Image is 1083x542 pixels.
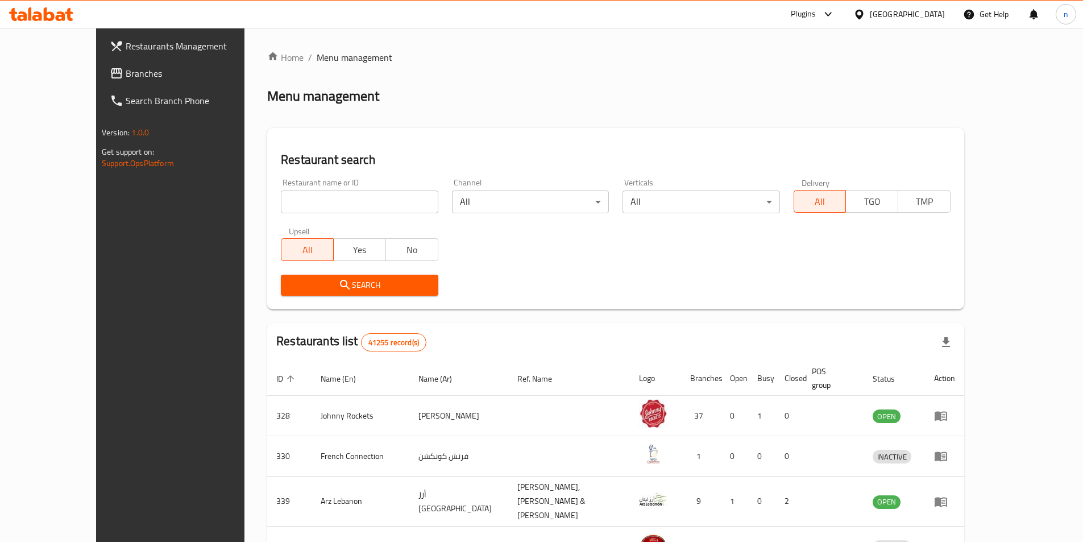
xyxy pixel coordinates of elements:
td: 1 [721,477,748,527]
th: Closed [775,361,803,396]
button: Search [281,275,438,296]
div: Menu [934,495,955,508]
span: All [286,242,329,258]
td: 0 [721,436,748,477]
td: أرز [GEOGRAPHIC_DATA] [409,477,508,527]
button: TGO [845,190,898,213]
span: OPEN [873,495,901,508]
td: فرنش كونكشن [409,436,508,477]
span: TMP [903,193,946,210]
span: INACTIVE [873,450,911,464]
span: Version: [102,125,130,140]
td: 1 [681,436,721,477]
h2: Restaurant search [281,151,951,168]
a: Branches [101,60,277,87]
td: 0 [775,436,803,477]
button: TMP [898,190,951,213]
th: Open [721,361,748,396]
td: 0 [748,477,775,527]
span: Name (En) [321,372,371,386]
div: [GEOGRAPHIC_DATA] [870,8,945,20]
h2: Menu management [267,87,379,105]
li: / [308,51,312,64]
td: [PERSON_NAME],[PERSON_NAME] & [PERSON_NAME] [508,477,630,527]
span: POS group [812,365,850,392]
th: Logo [630,361,681,396]
div: Export file [932,329,960,356]
span: No [391,242,434,258]
span: Get support on: [102,144,154,159]
img: Arz Lebanon [639,485,667,514]
button: All [281,238,334,261]
span: n [1064,8,1068,20]
td: Johnny Rockets [312,396,409,436]
td: 1 [748,396,775,436]
span: Name (Ar) [418,372,467,386]
span: Search Branch Phone [126,94,268,107]
td: 9 [681,477,721,527]
td: 2 [775,477,803,527]
td: 328 [267,396,312,436]
th: Busy [748,361,775,396]
label: Upsell [289,227,310,235]
div: All [452,191,609,213]
td: 339 [267,477,312,527]
h2: Restaurants list [276,333,426,351]
a: Search Branch Phone [101,87,277,114]
div: Total records count [361,333,426,351]
td: 0 [748,436,775,477]
td: 0 [721,396,748,436]
button: All [794,190,847,213]
img: French Connection [639,440,667,468]
td: French Connection [312,436,409,477]
span: Status [873,372,910,386]
div: Menu [934,409,955,423]
input: Search for restaurant name or ID.. [281,191,438,213]
span: TGO [850,193,894,210]
img: Johnny Rockets [639,399,667,428]
td: Arz Lebanon [312,477,409,527]
span: OPEN [873,410,901,423]
span: Menu management [317,51,392,64]
th: Action [925,361,964,396]
span: Ref. Name [517,372,567,386]
span: Yes [338,242,381,258]
th: Branches [681,361,721,396]
a: Restaurants Management [101,32,277,60]
span: 41255 record(s) [362,337,426,348]
td: 330 [267,436,312,477]
span: Branches [126,67,268,80]
button: No [385,238,438,261]
td: 37 [681,396,721,436]
span: Restaurants Management [126,39,268,53]
span: ID [276,372,298,386]
div: All [623,191,779,213]
div: Plugins [791,7,816,21]
div: Menu [934,449,955,463]
td: 0 [775,396,803,436]
nav: breadcrumb [267,51,964,64]
span: 1.0.0 [131,125,149,140]
label: Delivery [802,179,830,187]
div: OPEN [873,495,901,509]
td: [PERSON_NAME] [409,396,508,436]
a: Support.OpsPlatform [102,156,174,171]
button: Yes [333,238,386,261]
span: Search [290,278,429,292]
span: All [799,193,842,210]
a: Home [267,51,304,64]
